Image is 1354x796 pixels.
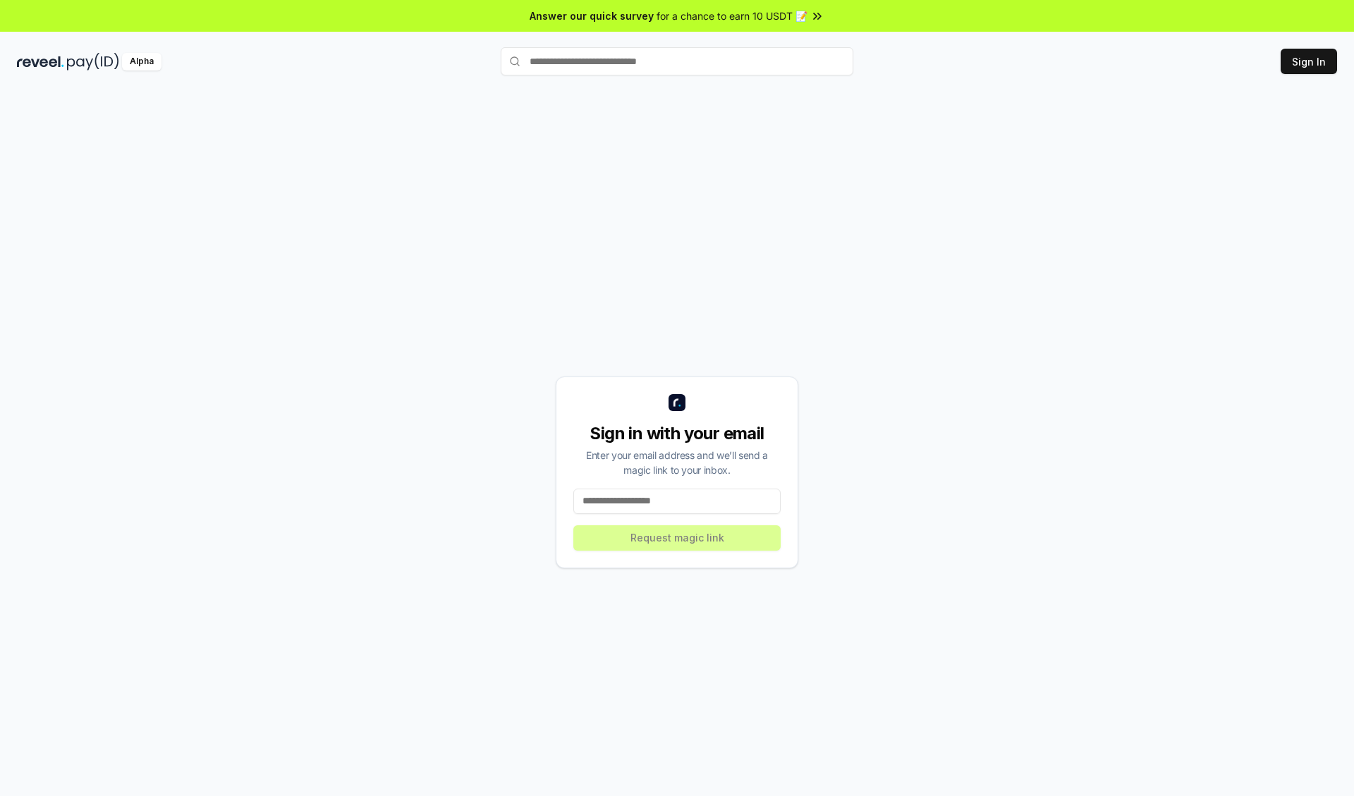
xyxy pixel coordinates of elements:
span: for a chance to earn 10 USDT 📝 [657,8,807,23]
span: Answer our quick survey [530,8,654,23]
div: Sign in with your email [573,422,781,445]
img: logo_small [669,394,685,411]
div: Alpha [122,53,161,71]
button: Sign In [1281,49,1337,74]
div: Enter your email address and we’ll send a magic link to your inbox. [573,448,781,477]
img: pay_id [67,53,119,71]
img: reveel_dark [17,53,64,71]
